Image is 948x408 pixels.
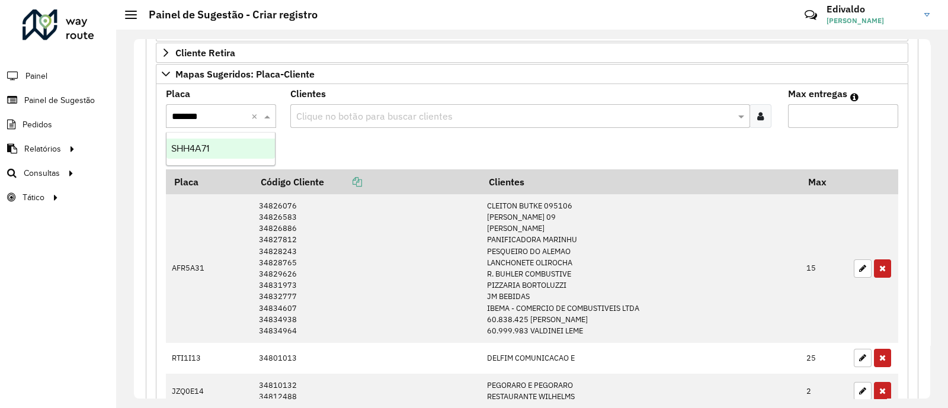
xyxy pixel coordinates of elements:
th: Clientes [481,169,800,194]
span: Mapas Sugeridos: Placa-Cliente [175,69,315,79]
span: [PERSON_NAME] [827,15,915,26]
em: Máximo de clientes que serão colocados na mesma rota com os clientes informados [850,92,859,102]
th: Max [800,169,848,194]
td: 15 [800,194,848,343]
td: AFR5A31 [166,194,252,343]
a: Contato Rápido [798,2,824,28]
th: Placa [166,169,252,194]
span: SHH4A71 [171,143,209,153]
span: Relatórios [24,143,61,155]
td: CLEITON BUTKE 095106 [PERSON_NAME] 09 [PERSON_NAME] PANIFICADORA MARINHU PESQUEIRO DO ALEMAO LANC... [481,194,800,343]
th: Código Cliente [252,169,481,194]
label: Max entregas [788,86,847,101]
span: Cliente Retira [175,48,235,57]
span: Painel de Sugestão [24,94,95,107]
a: Copiar [324,176,362,188]
a: Cliente Retira [156,43,908,63]
label: Clientes [290,86,326,101]
td: DELFIM COMUNICACAO E [481,343,800,374]
td: 34801013 [252,343,481,374]
span: Painel [25,70,47,82]
td: 25 [800,343,848,374]
td: RTI1I13 [166,343,252,374]
label: Placa [166,86,190,101]
span: Clear all [251,109,261,123]
span: Pedidos [23,118,52,131]
td: 34826076 34826583 34826886 34827812 34828243 34828765 34829626 34831973 34832777 34834607 3483493... [252,194,481,343]
ng-dropdown-panel: Options list [166,132,276,166]
h2: Painel de Sugestão - Criar registro [137,8,318,21]
h3: Edivaldo [827,4,915,15]
a: Mapas Sugeridos: Placa-Cliente [156,64,908,84]
span: Consultas [24,167,60,179]
span: Tático [23,191,44,204]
